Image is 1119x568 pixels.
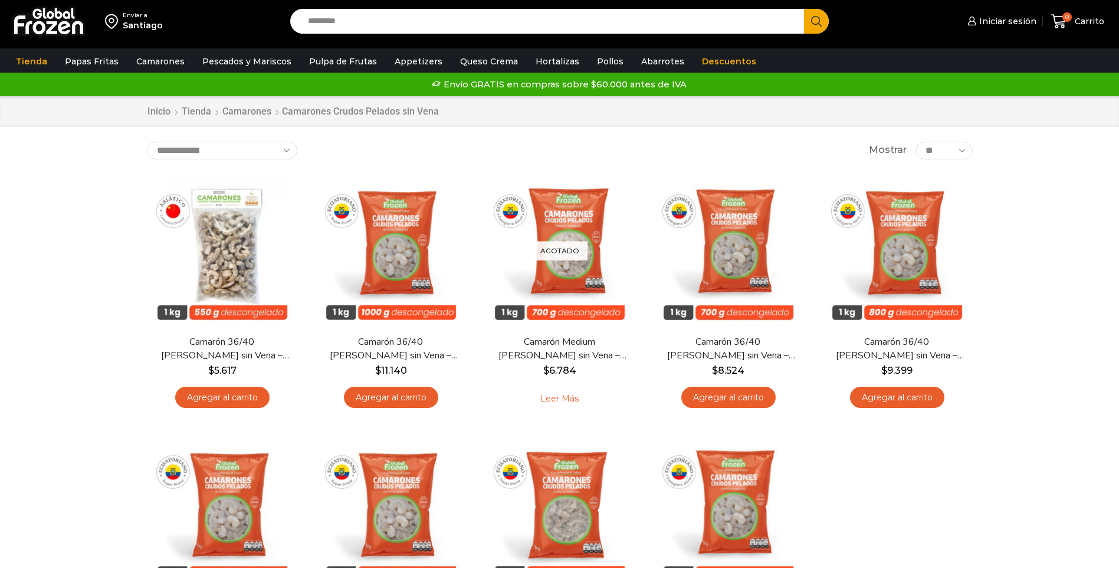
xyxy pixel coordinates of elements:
a: Inicio [147,105,171,119]
img: address-field-icon.svg [105,11,123,31]
a: Camarón Medium [PERSON_NAME] sin Vena – Silver – Caja 10 kg [491,335,627,363]
a: Iniciar sesión [964,9,1036,33]
a: Agregar al carrito: “Camarón 36/40 Crudo Pelado sin Vena - Gold - Caja 10 kg” [850,387,944,409]
a: Camarón 36/40 [PERSON_NAME] sin Vena – Gold – Caja 10 kg [829,335,964,363]
nav: Breadcrumb [147,105,439,119]
a: Pescados y Mariscos [196,50,297,73]
a: Appetizers [389,50,448,73]
a: Pollos [591,50,629,73]
a: Pulpa de Frutas [303,50,383,73]
a: Hortalizas [530,50,585,73]
bdi: 8.524 [712,365,744,376]
span: $ [881,365,887,376]
a: Camarón 36/40 [PERSON_NAME] sin Vena – Super Prime – Caja 10 kg [323,335,458,363]
bdi: 6.784 [543,365,576,376]
bdi: 9.399 [881,365,913,376]
bdi: 5.617 [208,365,237,376]
a: Tienda [181,105,212,119]
a: Descuentos [696,50,762,73]
a: 0 Carrito [1048,8,1107,35]
a: Agregar al carrito: “Camarón 36/40 Crudo Pelado sin Vena - Super Prime - Caja 10 kg” [344,387,438,409]
h1: Camarones Crudos Pelados sin Vena [282,106,439,117]
a: Camarón 36/40 [PERSON_NAME] sin Vena – Bronze – Caja 10 kg [154,335,290,363]
bdi: 11.140 [375,365,407,376]
a: Camarones [130,50,191,73]
a: Camarón 36/40 [PERSON_NAME] sin Vena – Silver – Caja 10 kg [660,335,796,363]
p: Agotado [532,241,588,260]
span: Mostrar [869,143,907,157]
span: 0 [1062,12,1072,22]
div: Santiago [123,19,163,31]
span: $ [543,365,549,376]
span: $ [712,365,718,376]
span: Iniciar sesión [976,15,1036,27]
span: $ [375,365,381,376]
div: Enviar a [123,11,163,19]
button: Search button [804,9,829,34]
a: Camarones [222,105,272,119]
a: Papas Fritas [59,50,124,73]
a: Agregar al carrito: “Camarón 36/40 Crudo Pelado sin Vena - Silver - Caja 10 kg” [681,387,776,409]
a: Abarrotes [635,50,690,73]
a: Queso Crema [454,50,524,73]
a: Agregar al carrito: “Camarón 36/40 Crudo Pelado sin Vena - Bronze - Caja 10 kg” [175,387,270,409]
a: Tienda [10,50,53,73]
span: $ [208,365,214,376]
span: Carrito [1072,15,1104,27]
a: Leé más sobre “Camarón Medium Crudo Pelado sin Vena - Silver - Caja 10 kg” [522,387,597,412]
select: Pedido de la tienda [147,142,297,159]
